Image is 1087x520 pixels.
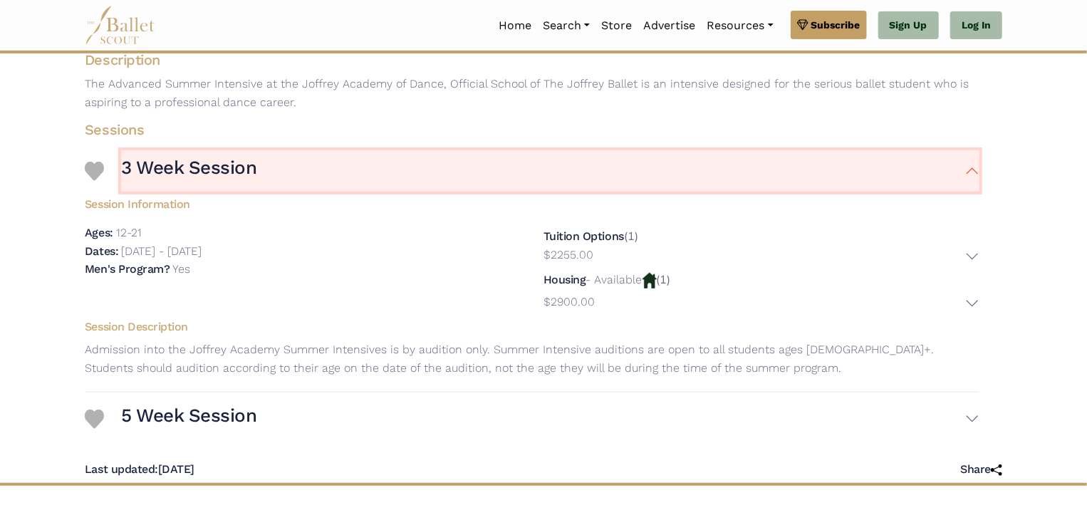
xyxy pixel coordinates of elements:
h5: Tuition Options [543,229,624,243]
h4: Description [73,51,1014,69]
div: (1) [543,271,979,314]
a: Search [537,11,595,41]
h5: Ages: [85,226,113,239]
img: Heart [85,410,104,429]
p: $2255.00 [543,246,593,264]
span: Subscribe [811,17,860,33]
h5: Dates: [85,244,118,258]
p: Yes [172,262,190,276]
a: Store [595,11,638,41]
h4: Sessions [73,120,991,139]
h5: Housing [543,273,586,286]
h5: Men's Program? [85,262,170,276]
h5: Session Information [73,192,991,212]
p: The Advanced Summer Intensive at the Joffrey Academy of Dance, Official School of The Joffrey Bal... [73,75,1014,111]
button: 5 Week Session [121,398,979,440]
a: Home [493,11,537,41]
p: - Available [586,273,643,286]
p: [DATE] - [DATE] [121,244,202,258]
p: 12-21 [116,226,142,239]
a: Advertise [638,11,701,41]
p: Admission into the Joffrey Academy Summer Intensives is by audition only. Summer Intensive auditi... [73,340,991,377]
span: Last updated: [85,462,158,476]
button: $2255.00 [543,246,979,268]
button: $2900.00 [543,293,979,315]
a: Resources [701,11,779,41]
div: (1) [543,227,979,267]
a: Log In [950,11,1002,40]
img: Housing Available [643,273,657,288]
p: $2900.00 [543,293,595,311]
h3: 3 Week Session [121,156,256,180]
h5: Session Description [73,320,991,335]
h5: Share [960,462,1002,477]
img: Heart [85,162,104,181]
h5: [DATE] [85,462,194,477]
a: Subscribe [791,11,867,39]
img: gem.svg [797,17,808,33]
button: 3 Week Session [121,150,979,192]
h3: 5 Week Session [121,404,256,428]
a: Sign Up [878,11,939,40]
